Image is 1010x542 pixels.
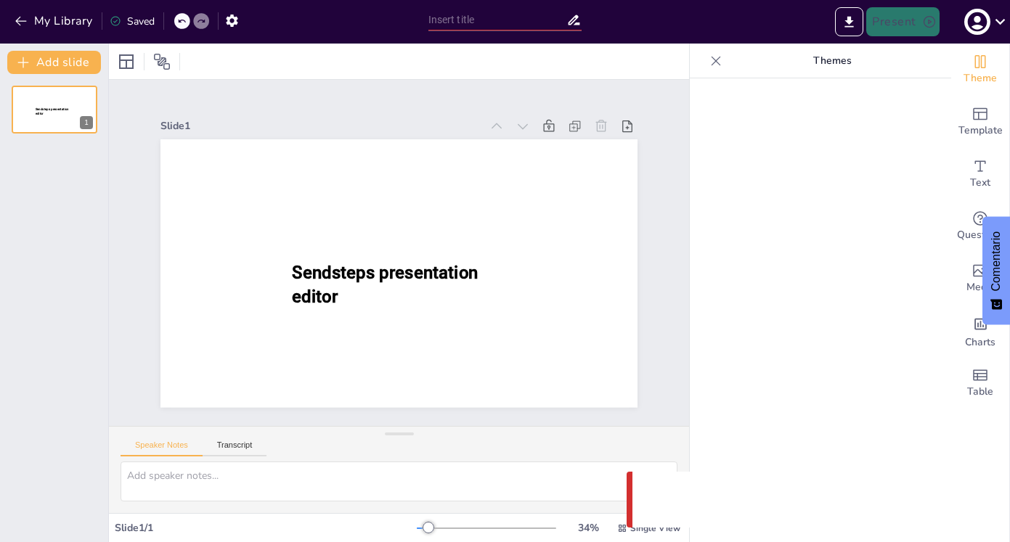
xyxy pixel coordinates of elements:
[951,357,1009,409] div: Add a table
[964,70,997,86] span: Theme
[835,7,863,36] button: Export to PowerPoint
[866,7,939,36] button: Present
[203,440,267,456] button: Transcript
[951,305,1009,357] div: Add charts and graphs
[958,123,1003,139] span: Template
[160,119,481,133] div: Slide 1
[115,521,417,535] div: Slide 1 / 1
[153,53,171,70] span: Position
[36,107,69,115] span: Sendsteps presentation editor
[55,90,73,107] button: Duplicate Slide
[7,51,101,74] button: Add slide
[957,227,1004,243] span: Questions
[728,44,937,78] p: Themes
[982,217,1010,325] button: Comentarios - Mostrar encuesta
[951,252,1009,305] div: Add images, graphics, shapes or video
[115,50,138,73] div: Layout
[966,279,995,295] span: Media
[990,231,1002,292] font: Comentario
[951,148,1009,200] div: Add text boxes
[951,200,1009,252] div: Get real-time input from your audience
[80,116,93,129] div: 1
[12,86,97,134] div: 1
[970,175,990,191] span: Text
[76,90,93,107] button: Cannot delete last slide
[110,15,155,28] div: Saved
[121,440,203,456] button: Speaker Notes
[571,521,606,535] div: 34 %
[428,9,567,30] input: Insert title
[951,44,1009,96] div: Change the overall theme
[967,384,993,400] span: Table
[673,491,952,509] p: Something went wrong with the request. (CORS)
[951,96,1009,148] div: Add ready made slides
[11,9,99,33] button: My Library
[292,262,478,306] span: Sendsteps presentation editor
[965,334,995,350] span: Charts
